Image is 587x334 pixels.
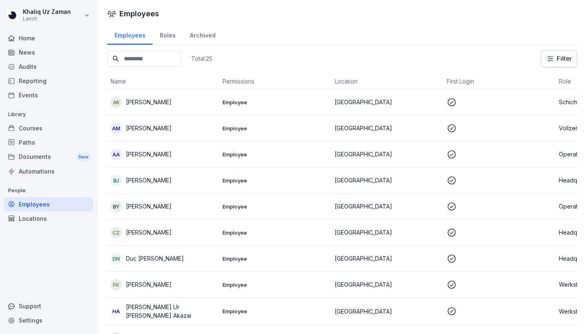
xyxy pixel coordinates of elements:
th: First Login [444,74,556,89]
p: Employee [223,308,328,315]
p: Employee [223,281,328,288]
div: FK [110,279,122,290]
a: Locations [4,211,93,226]
a: Reporting [4,74,93,88]
p: [GEOGRAPHIC_DATA] [335,280,440,289]
p: [PERSON_NAME] [126,280,172,289]
th: Location [331,74,444,89]
a: Employees [107,24,152,45]
p: [PERSON_NAME] Ur [PERSON_NAME] Akazai [126,303,216,320]
p: Library [4,108,93,121]
div: Documents [4,149,93,165]
p: [PERSON_NAME] [126,98,172,106]
p: Total: 25 [191,55,212,62]
p: [GEOGRAPHIC_DATA] [335,124,440,132]
p: [PERSON_NAME] [126,228,172,237]
p: Duc [PERSON_NAME] [126,254,184,263]
div: BY [110,201,122,212]
p: Employee [223,203,328,210]
p: [PERSON_NAME] [126,124,172,132]
h1: Employees [119,8,159,19]
p: [GEOGRAPHIC_DATA] [335,254,440,263]
p: Employee [223,255,328,262]
p: [PERSON_NAME] [126,150,172,158]
a: Employees [4,197,93,211]
div: Filter [546,55,572,63]
div: BJ [110,175,122,186]
div: CZ [110,227,122,238]
p: [PERSON_NAME] [126,202,172,211]
p: Employee [223,99,328,106]
a: Automations [4,164,93,178]
div: DN [110,253,122,264]
a: Paths [4,135,93,149]
div: HA [110,305,122,317]
p: Khaliq Uz Zaman [23,9,71,15]
th: Name [107,74,219,89]
a: Courses [4,121,93,135]
div: Support [4,299,93,313]
button: Filter [541,51,577,67]
div: AM [110,123,122,134]
p: Employee [223,229,328,236]
p: [GEOGRAPHIC_DATA] [335,150,440,158]
p: [GEOGRAPHIC_DATA] [335,228,440,237]
p: [GEOGRAPHIC_DATA] [335,176,440,185]
a: DocumentsNew [4,149,93,165]
a: Archived [183,24,223,45]
a: Settings [4,313,93,327]
p: [GEOGRAPHIC_DATA] [335,98,440,106]
div: AA [110,149,122,160]
a: Audits [4,59,93,74]
p: [PERSON_NAME] [126,176,172,185]
p: Lanch [23,16,71,22]
a: Events [4,88,93,102]
p: [GEOGRAPHIC_DATA] [335,202,440,211]
a: Home [4,31,93,45]
p: [GEOGRAPHIC_DATA] [335,307,440,316]
p: Employee [223,177,328,184]
a: Roles [152,24,183,45]
p: Employee [223,151,328,158]
a: News [4,45,93,59]
th: Permissions [219,74,331,89]
div: AR [110,97,122,108]
div: New [77,152,90,162]
p: Employee [223,125,328,132]
p: People [4,184,93,197]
